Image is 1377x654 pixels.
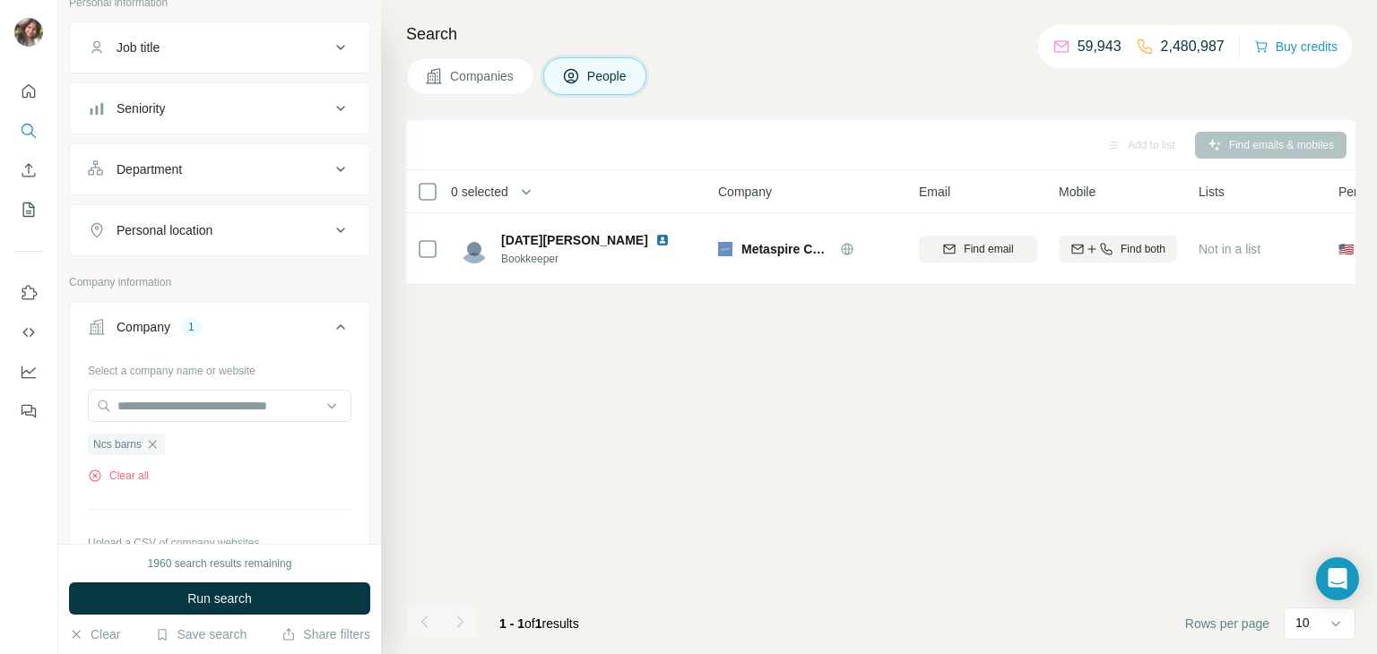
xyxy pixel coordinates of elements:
button: Buy credits [1254,34,1338,59]
button: Find email [919,236,1037,262]
p: 59,943 [1078,36,1122,57]
div: Department [117,160,182,178]
button: Personal location [70,209,369,252]
button: My lists [14,194,43,226]
button: Seniority [70,87,369,130]
span: 🇺🇸 [1338,240,1354,258]
span: Ncs barns [93,436,142,452]
span: Companies [450,67,515,85]
span: Find email [964,241,1013,257]
p: 2,480,987 [1161,36,1225,57]
span: of [524,616,535,631]
button: Clear all [88,468,149,484]
img: Avatar [14,18,43,47]
img: Logo of Metaspire Consulting [718,242,732,256]
span: Lists [1199,183,1225,201]
div: Seniority [117,99,165,117]
p: 10 [1295,614,1310,632]
div: Company [117,318,170,336]
img: LinkedIn logo [655,233,670,247]
div: Job title [117,39,160,56]
span: Rows per page [1185,615,1269,632]
button: Run search [69,582,370,615]
img: Avatar [460,235,489,263]
button: Use Surfe API [14,316,43,349]
span: Metaspire Consulting [741,240,831,258]
button: Use Surfe on LinkedIn [14,277,43,309]
button: Enrich CSV [14,154,43,186]
div: Personal location [117,221,212,239]
button: Find both [1059,236,1177,262]
span: 0 selected [451,183,508,201]
button: Company1 [70,305,369,356]
p: Company information [69,274,370,290]
div: 1 [181,319,202,335]
button: Dashboard [14,356,43,388]
button: Department [70,148,369,191]
button: Search [14,115,43,147]
span: Run search [187,589,252,607]
span: 1 [535,616,542,631]
div: Select a company name or website [88,356,351,379]
button: Quick start [14,75,43,108]
span: results [499,616,579,631]
button: Feedback [14,395,43,427]
button: Save search [155,625,247,643]
span: Not in a list [1199,242,1260,256]
span: Company [718,183,772,201]
span: Bookkeeper [501,251,691,267]
span: People [587,67,628,85]
button: Clear [69,625,120,643]
button: Share filters [281,625,370,643]
div: Open Intercom Messenger [1316,557,1359,600]
span: 1 - 1 [499,616,524,631]
button: Job title [70,26,369,69]
span: Email [919,183,950,201]
p: Upload a CSV of company websites. [88,535,351,551]
span: Mobile [1059,183,1096,201]
h4: Search [406,22,1355,47]
span: [DATE][PERSON_NAME] [501,231,648,249]
div: 1960 search results remaining [148,555,292,572]
span: Find both [1121,241,1165,257]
